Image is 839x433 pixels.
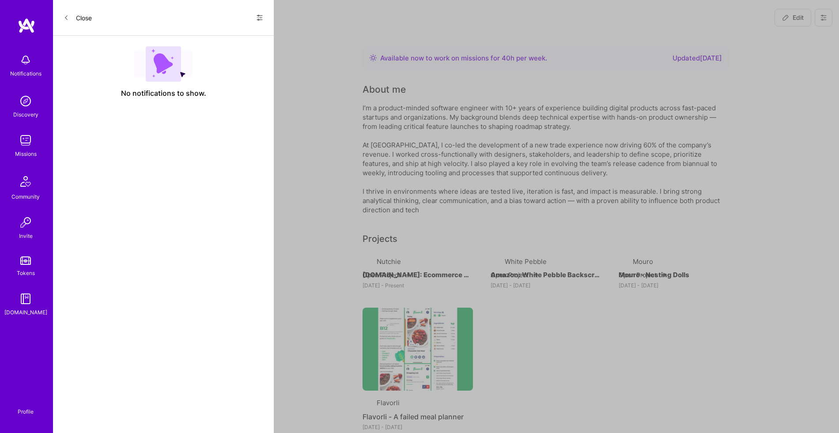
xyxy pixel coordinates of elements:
img: tokens [20,256,31,265]
div: Profile [18,407,34,415]
div: [DOMAIN_NAME] [4,308,47,317]
div: Notifications [10,69,42,78]
div: Missions [15,149,37,158]
img: guide book [17,290,34,308]
span: No notifications to show. [121,89,206,98]
img: Invite [17,214,34,231]
div: Invite [19,231,33,241]
img: empty [134,46,193,82]
button: Close [64,11,92,25]
img: bell [17,51,34,69]
div: Community [11,192,40,201]
a: Profile [15,398,37,415]
div: Tokens [17,268,35,278]
img: Community [15,171,36,192]
img: logo [18,18,35,34]
div: Discovery [13,110,38,119]
img: discovery [17,92,34,110]
img: teamwork [17,132,34,149]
